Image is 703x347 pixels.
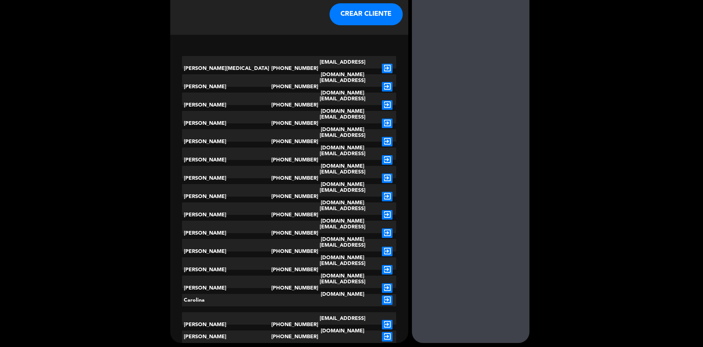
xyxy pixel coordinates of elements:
[382,100,393,110] i: exit_to_app
[271,56,307,81] div: [PHONE_NUMBER]
[382,265,393,275] i: exit_to_app
[307,221,378,246] div: [EMAIL_ADDRESS][DOMAIN_NAME]
[271,276,307,301] div: [PHONE_NUMBER]
[382,119,393,128] i: exit_to_app
[307,276,378,301] div: [EMAIL_ADDRESS][DOMAIN_NAME]
[271,93,307,117] div: [PHONE_NUMBER]
[307,202,378,227] div: [EMAIL_ADDRESS][DOMAIN_NAME]
[307,129,378,154] div: [EMAIL_ADDRESS][DOMAIN_NAME]
[271,74,307,99] div: [PHONE_NUMBER]
[182,56,271,81] div: [PERSON_NAME][MEDICAL_DATA]
[382,247,393,256] i: exit_to_app
[307,74,378,99] div: [EMAIL_ADDRESS][DOMAIN_NAME]
[307,312,378,337] div: [EMAIL_ADDRESS][DOMAIN_NAME]
[271,221,307,246] div: [PHONE_NUMBER]
[382,192,393,201] i: exit_to_app
[182,239,271,264] div: [PERSON_NAME]
[182,276,271,301] div: [PERSON_NAME]
[307,93,378,117] div: [EMAIL_ADDRESS][DOMAIN_NAME]
[382,320,393,329] i: exit_to_app
[271,166,307,191] div: [PHONE_NUMBER]
[382,64,393,73] i: exit_to_app
[182,202,271,227] div: [PERSON_NAME]
[182,74,271,99] div: [PERSON_NAME]
[382,295,393,305] i: exit_to_app
[271,148,307,172] div: [PHONE_NUMBER]
[271,184,307,209] div: [PHONE_NUMBER]
[382,173,393,183] i: exit_to_app
[271,331,307,343] div: [PHONE_NUMBER]
[271,239,307,264] div: [PHONE_NUMBER]
[382,137,393,146] i: exit_to_app
[182,148,271,172] div: [PERSON_NAME]
[271,202,307,227] div: [PHONE_NUMBER]
[382,283,393,293] i: exit_to_app
[271,111,307,136] div: [PHONE_NUMBER]
[307,111,378,136] div: [EMAIL_ADDRESS][DOMAIN_NAME]
[307,239,378,264] div: [EMAIL_ADDRESS][DOMAIN_NAME]
[182,331,271,343] div: [PERSON_NAME]
[330,3,403,25] button: CREAR CLIENTE
[382,155,393,165] i: exit_to_app
[182,111,271,136] div: [PERSON_NAME]
[307,166,378,191] div: [EMAIL_ADDRESS][DOMAIN_NAME]
[182,294,271,306] div: Carolina
[307,56,378,81] div: [EMAIL_ADDRESS][DOMAIN_NAME]
[182,184,271,209] div: [PERSON_NAME]
[271,312,307,337] div: [PHONE_NUMBER]
[307,148,378,172] div: [EMAIL_ADDRESS][DOMAIN_NAME]
[182,93,271,117] div: [PERSON_NAME]
[307,184,378,209] div: [EMAIL_ADDRESS][DOMAIN_NAME]
[382,210,393,220] i: exit_to_app
[182,312,271,337] div: [PERSON_NAME]
[271,129,307,154] div: [PHONE_NUMBER]
[182,221,271,246] div: [PERSON_NAME]
[182,166,271,191] div: [PERSON_NAME]
[307,257,378,282] div: [EMAIL_ADDRESS][DOMAIN_NAME]
[382,82,393,92] i: exit_to_app
[382,332,393,342] i: exit_to_app
[271,257,307,282] div: [PHONE_NUMBER]
[382,228,393,238] i: exit_to_app
[182,257,271,282] div: [PERSON_NAME]
[182,129,271,154] div: [PERSON_NAME]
